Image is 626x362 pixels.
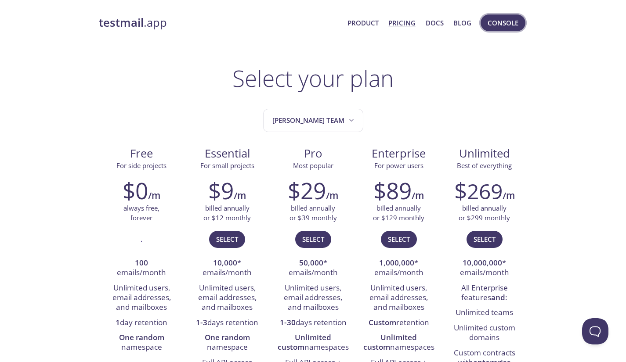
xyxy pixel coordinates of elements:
h2: $ [454,177,503,204]
span: [PERSON_NAME] team [272,115,356,126]
a: Product [347,17,379,29]
li: days retention [191,315,264,330]
strong: 100 [135,258,148,268]
li: * emails/month [191,256,264,281]
span: Console [488,17,518,29]
span: For side projects [116,161,166,170]
span: Most popular [293,161,333,170]
button: Select [381,231,417,247]
span: Select [388,233,410,245]
span: Select [216,233,238,245]
a: Blog [453,17,471,29]
p: billed annually or $12 monthly [203,204,251,222]
strong: One random [205,332,250,342]
span: Enterprise [363,146,434,161]
h2: $0 [123,177,148,204]
li: namespace [191,330,264,355]
p: billed annually or $129 monthly [373,204,424,222]
span: Select [474,233,496,245]
li: retention [362,315,435,330]
a: Pricing [388,17,416,29]
strong: 1,000,000 [379,258,414,268]
a: Docs [426,17,444,29]
strong: 50,000 [299,258,323,268]
li: Unlimited users, email addresses, and mailboxes [277,281,349,315]
button: Select [467,231,503,247]
li: Unlimited users, email addresses, and mailboxes [362,281,435,315]
span: Free [106,146,177,161]
li: * emails/month [448,256,521,281]
iframe: Help Scout Beacon - Open [582,318,608,344]
span: Select [302,233,324,245]
li: * emails/month [277,256,349,281]
li: namespace [105,330,178,355]
li: Unlimited teams [448,305,521,320]
strong: testmail [99,15,144,30]
span: For small projects [200,161,254,170]
li: namespaces [362,330,435,355]
strong: and [491,292,505,302]
strong: Custom [369,317,396,327]
strong: 10,000 [213,258,237,268]
span: Best of everything [457,161,512,170]
h2: $9 [208,177,234,204]
span: For power users [374,161,423,170]
strong: 1-30 [280,317,296,327]
p: always free, forever [123,204,159,222]
li: days retention [277,315,349,330]
h6: /m [234,188,246,203]
button: Select [295,231,331,247]
button: Chriss's team [263,109,363,132]
strong: One random [119,332,164,342]
strong: Unlimited custom [278,332,332,352]
a: testmail.app [99,15,341,30]
li: namespaces [277,330,349,355]
strong: Unlimited custom [363,332,417,352]
li: All Enterprise features : [448,281,521,306]
h1: Select your plan [232,65,394,91]
strong: 1 [116,317,120,327]
h6: /m [503,188,515,203]
span: Unlimited [459,146,510,161]
li: * emails/month [362,256,435,281]
span: 269 [467,177,503,205]
button: Console [481,14,525,31]
li: Unlimited users, email addresses, and mailboxes [105,281,178,315]
h6: /m [412,188,424,203]
li: emails/month [105,256,178,281]
p: billed annually or $39 monthly [289,204,337,222]
strong: 1-3 [196,317,207,327]
h2: $29 [288,177,326,204]
span: Essential [192,146,263,161]
span: Pro [277,146,349,161]
strong: 10,000,000 [463,258,502,268]
h2: $89 [373,177,412,204]
li: Unlimited custom domains [448,321,521,346]
h6: /m [326,188,338,203]
h6: /m [148,188,160,203]
button: Select [209,231,245,247]
p: billed annually or $299 monthly [459,204,510,222]
li: Unlimited users, email addresses, and mailboxes [191,281,264,315]
li: day retention [105,315,178,330]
